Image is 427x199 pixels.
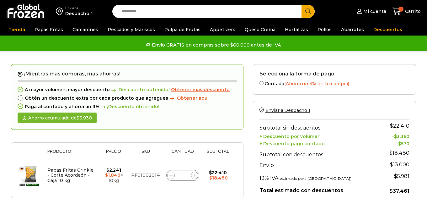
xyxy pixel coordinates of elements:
div: A mayor volumen, mayor descuento [18,87,237,92]
a: Obtener más descuento [171,87,230,92]
th: Cantidad [163,149,202,159]
span: $ [394,173,397,179]
span: ¡Descuento obtenido! [110,87,170,92]
span: 5.981 [394,173,409,179]
a: Pollos [314,24,335,36]
td: - [379,139,409,146]
input: Contado(Ahorra un 3% en tu compra) [259,81,264,85]
bdi: 22.410 [209,170,227,175]
span: $ [389,150,392,156]
a: Tienda [5,24,28,36]
a: Descuentos [370,24,405,36]
a: Papas Fritas Crinkle - Corte Acordeón - Caja 10 kg [47,167,93,184]
span: $ [394,134,397,139]
th: Subtotal [202,149,234,159]
bdi: 3.360 [394,134,409,139]
span: $ [398,141,401,146]
a: Papas Fritas [31,24,66,36]
th: Envío [259,159,379,170]
button: Search button [302,5,315,18]
a: Pescados y Mariscos [104,24,158,36]
bdi: 13.000 [390,162,409,168]
th: Subtotal con descuentos [259,146,379,159]
a: Hortalizas [282,24,311,36]
span: $ [389,188,393,194]
input: Product quantity [179,171,187,180]
th: + Descuento por volumen [259,132,379,140]
bdi: 37.461 [389,188,409,194]
th: 19% IVA [259,170,379,183]
span: $ [105,172,108,178]
bdi: 570 [398,141,409,146]
a: Pulpa de Frutas [161,24,204,36]
bdi: 22.410 [390,123,409,129]
span: Obtener aqui [177,95,209,101]
bdi: 2.241 [106,167,121,173]
a: Obtener aqui [168,96,209,101]
a: 1 Carrito [392,4,421,19]
div: Enviar a [65,6,93,10]
span: $ [209,175,212,181]
a: Camarones [69,24,101,36]
a: Abarrotes [338,24,367,36]
span: 1 [398,7,403,12]
span: $ [77,115,79,121]
span: $ [106,167,109,173]
bdi: 18.480 [209,175,228,181]
img: address-field-icon.svg [56,6,65,17]
div: Obtén un descuento extra por cada producto que agregues [18,96,237,101]
span: Enviar a Despacho 1 [265,108,310,113]
td: - [379,132,409,140]
label: Contado [259,80,409,86]
div: Paga al contado y ahorra un 3% [18,104,237,109]
th: Subtotal sin descuentos [259,120,379,132]
th: Sku [128,149,163,159]
h2: ¡Mientras más compras, más ahorras! [18,71,237,77]
h2: Selecciona la forma de pago [259,71,409,77]
bdi: 1.848 [105,172,120,178]
td: PF01002014 [128,159,163,192]
th: Precio [99,149,128,159]
bdi: 18.480 [389,150,409,156]
div: Ahorro acumulado de [18,113,97,124]
span: (Ahorra un 3% en tu compra) [284,81,349,86]
a: Appetizers [207,24,238,36]
bdi: 3.930 [77,115,92,121]
th: + Descuento pago contado [259,139,379,146]
span: $ [390,123,393,129]
span: ¡Descuento obtenido! [99,104,159,109]
div: Despacho 1 [65,10,93,17]
span: Mi cuenta [362,8,386,14]
small: (estimado para [GEOGRAPHIC_DATA]) [278,176,351,181]
span: Carrito [403,8,421,14]
span: $ [209,170,212,175]
td: × 10kg [99,159,128,192]
a: Mi cuenta [355,5,386,18]
a: Enviar a Despacho 1 [259,108,310,113]
span: $ [390,162,393,168]
a: Queso Crema [242,24,279,36]
th: Producto [44,149,99,159]
th: Total estimado con descuentos [259,183,379,195]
